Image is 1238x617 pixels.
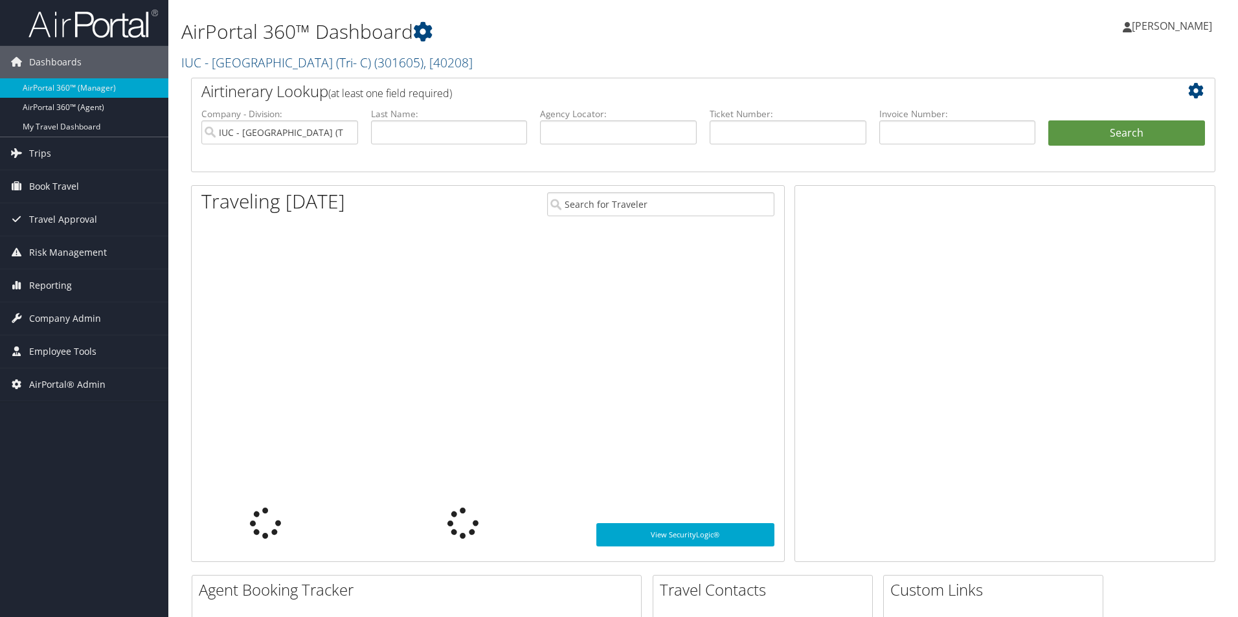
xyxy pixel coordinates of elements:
[29,236,107,269] span: Risk Management
[879,107,1036,120] label: Invoice Number:
[29,46,82,78] span: Dashboards
[328,86,452,100] span: (at least one field required)
[181,18,877,45] h1: AirPortal 360™ Dashboard
[28,8,158,39] img: airportal-logo.png
[201,107,358,120] label: Company - Division:
[29,302,101,335] span: Company Admin
[540,107,697,120] label: Agency Locator:
[547,192,774,216] input: Search for Traveler
[374,54,423,71] span: ( 301605 )
[29,269,72,302] span: Reporting
[660,579,872,601] h2: Travel Contacts
[181,54,473,71] a: IUC - [GEOGRAPHIC_DATA] (Tri- C)
[199,579,641,601] h2: Agent Booking Tracker
[596,523,774,546] a: View SecurityLogic®
[201,80,1120,102] h2: Airtinerary Lookup
[423,54,473,71] span: , [ 40208 ]
[29,335,96,368] span: Employee Tools
[371,107,528,120] label: Last Name:
[1123,6,1225,45] a: [PERSON_NAME]
[201,188,345,215] h1: Traveling [DATE]
[1132,19,1212,33] span: [PERSON_NAME]
[29,170,79,203] span: Book Travel
[29,137,51,170] span: Trips
[710,107,866,120] label: Ticket Number:
[29,203,97,236] span: Travel Approval
[1048,120,1205,146] button: Search
[890,579,1103,601] h2: Custom Links
[29,368,106,401] span: AirPortal® Admin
